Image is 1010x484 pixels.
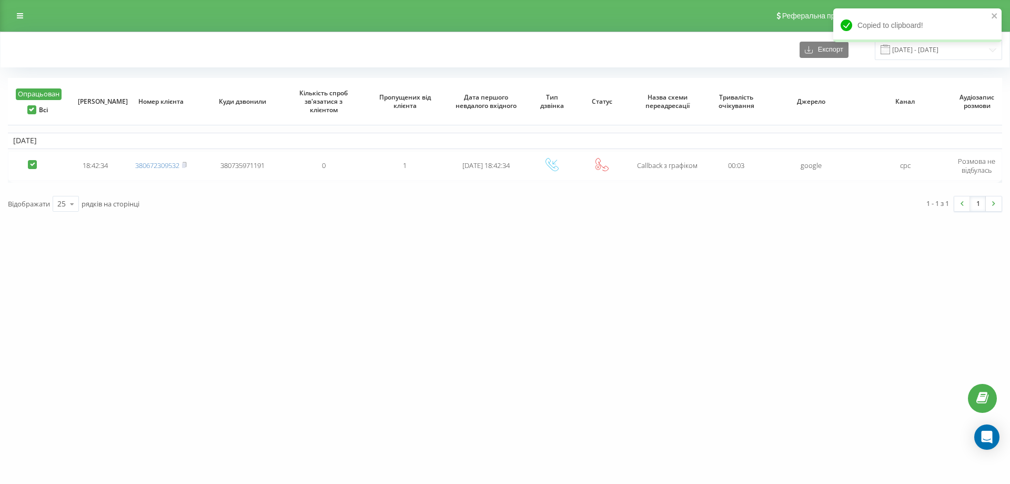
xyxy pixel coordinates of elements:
[926,198,949,209] div: 1 - 1 з 1
[974,424,999,450] div: Open Intercom Messenger
[27,105,48,114] label: Всі
[373,93,437,110] span: Пропущених від клієнта
[403,161,407,170] span: 1
[635,93,699,110] span: Назва схеми переадресації
[991,12,998,22] button: close
[70,151,120,181] td: 18:42:34
[970,196,986,211] a: 1
[774,97,849,106] span: Джерело
[833,8,1002,42] div: Copied to clipboard!
[16,88,62,100] button: Опрацьован
[129,97,193,106] span: Номер клієнта
[462,161,510,170] span: [DATE] 18:42:34
[78,97,114,106] span: [PERSON_NAME]
[135,161,179,170] a: 380672309532
[800,42,849,58] button: Експорт
[210,97,274,106] span: Куди дзвонили
[813,46,843,54] span: Експорт
[292,89,356,114] span: Кількість спроб зв'язатися з клієнтом
[867,97,942,106] span: Канал
[8,133,1002,149] td: [DATE]
[454,93,518,110] span: Дата першого невдалого вхідного
[627,151,709,181] td: Callback з графіком
[958,156,995,175] span: Розмова не відбулась
[584,97,620,106] span: Статус
[959,93,995,110] span: Аудіозапис розмови
[716,93,757,110] span: Тривалість очікування
[708,151,764,181] td: 00:03
[764,151,858,181] td: google
[8,199,50,209] span: Відображати
[322,161,326,170] span: 0
[782,12,860,20] span: Реферальна програма
[57,199,66,209] div: 25
[534,93,570,110] span: Тип дзвінка
[82,199,139,209] span: рядків на сторінці
[858,151,952,181] td: cpc
[220,161,265,170] span: 380735971191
